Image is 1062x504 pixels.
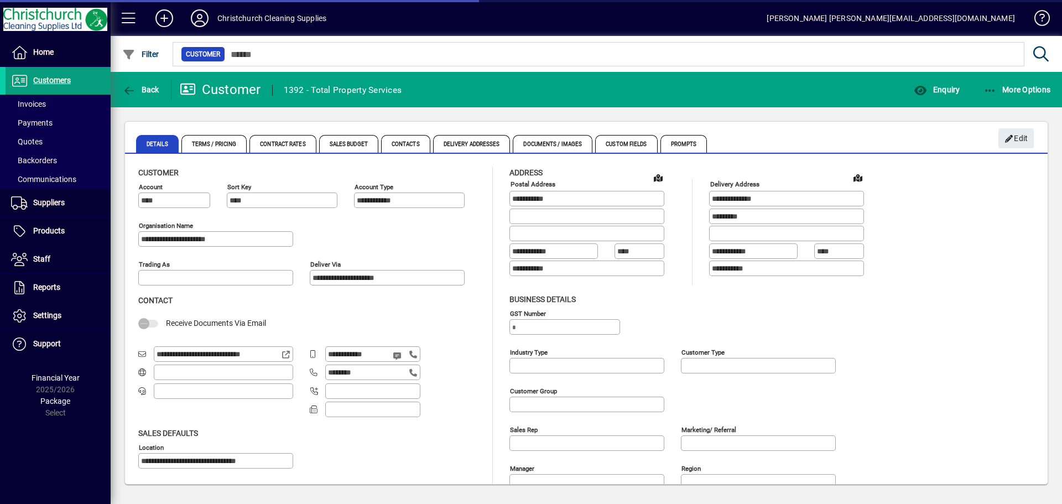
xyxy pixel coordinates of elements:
a: View on map [849,169,867,186]
mat-label: Sales rep [510,425,538,433]
mat-label: Trading as [139,261,170,268]
span: Backorders [11,156,57,165]
span: Settings [33,311,61,320]
button: Edit [998,128,1034,148]
button: Profile [182,8,217,28]
mat-label: Marketing/ Referral [681,425,736,433]
a: Knowledge Base [1026,2,1048,38]
span: Terms / Pricing [181,135,247,153]
span: Sales defaults [138,429,198,438]
mat-label: Account [139,183,163,191]
a: Settings [6,302,111,330]
div: [PERSON_NAME] [PERSON_NAME][EMAIL_ADDRESS][DOMAIN_NAME] [767,9,1015,27]
mat-label: Deliver via [310,261,341,268]
a: Home [6,39,111,66]
button: Send SMS [385,342,412,369]
app-page-header-button: Back [111,80,171,100]
button: Enquiry [911,80,962,100]
span: Quotes [11,137,43,146]
span: Contact [138,296,173,305]
button: Filter [119,44,162,64]
div: Customer [180,81,261,98]
span: Customer [138,168,179,177]
span: Details [136,135,179,153]
span: Business details [509,295,576,304]
span: Sales Budget [319,135,378,153]
span: Prompts [660,135,707,153]
a: Products [6,217,111,245]
span: Back [122,85,159,94]
a: Quotes [6,132,111,151]
a: View on map [649,169,667,186]
span: Edit [1004,129,1028,148]
span: Address [509,168,543,177]
mat-label: Region [681,464,701,472]
button: More Options [981,80,1054,100]
a: Communications [6,170,111,189]
a: Reports [6,274,111,302]
span: Contacts [381,135,430,153]
span: Suppliers [33,198,65,207]
span: Payments [11,118,53,127]
mat-label: Sort key [227,183,251,191]
mat-label: Industry type [510,348,548,356]
a: Payments [6,113,111,132]
span: Filter [122,50,159,59]
span: Customer [186,49,220,60]
span: Reports [33,283,60,292]
span: Financial Year [32,373,80,382]
span: Home [33,48,54,56]
mat-label: Manager [510,464,534,472]
mat-label: Customer type [681,348,725,356]
mat-label: Account Type [355,183,393,191]
span: Contract Rates [249,135,316,153]
button: Back [119,80,162,100]
span: Documents / Images [513,135,592,153]
span: Products [33,226,65,235]
span: Invoices [11,100,46,108]
a: Support [6,330,111,358]
span: Customers [33,76,71,85]
a: Invoices [6,95,111,113]
span: Delivery Addresses [433,135,511,153]
span: Package [40,397,70,406]
span: Support [33,339,61,348]
a: Suppliers [6,189,111,217]
a: Backorders [6,151,111,170]
div: 1392 - Total Property Services [284,81,402,99]
span: Enquiry [914,85,960,94]
div: Christchurch Cleaning Supplies [217,9,326,27]
mat-label: GST Number [510,309,546,317]
span: Staff [33,254,50,263]
mat-label: Location [139,443,164,451]
button: Add [147,8,182,28]
a: Staff [6,246,111,273]
mat-label: Organisation name [139,222,193,230]
span: More Options [983,85,1051,94]
span: Receive Documents Via Email [166,319,266,328]
span: Communications [11,175,76,184]
span: Custom Fields [595,135,657,153]
mat-label: Customer group [510,387,557,394]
